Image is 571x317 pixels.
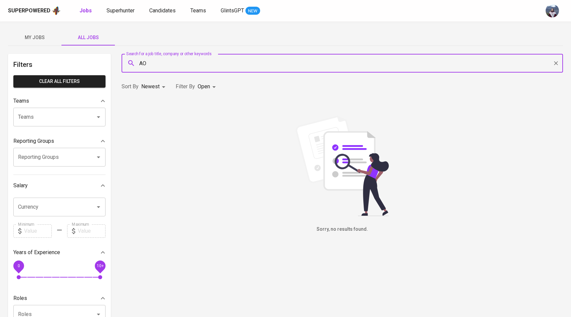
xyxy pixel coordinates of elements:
[94,202,103,212] button: Open
[198,83,210,90] span: Open
[190,7,206,14] span: Teams
[97,263,104,268] span: 10+
[149,7,176,14] span: Candidates
[13,248,60,256] p: Years of Experience
[292,116,392,216] img: file_searching.svg
[13,294,27,302] p: Roles
[122,226,563,233] h6: Sorry, no results found.
[13,134,106,148] div: Reporting Groups
[13,179,106,192] div: Salary
[13,75,106,88] button: Clear All filters
[8,6,61,16] a: Superpoweredapp logo
[13,94,106,108] div: Teams
[107,7,135,14] span: Superhunter
[13,137,54,145] p: Reporting Groups
[13,246,106,259] div: Years of Experience
[176,83,195,91] p: Filter By
[221,7,260,15] a: GlintsGPT NEW
[79,7,92,14] b: Jobs
[13,182,28,190] p: Salary
[122,83,139,91] p: Sort By
[94,112,103,122] button: Open
[13,292,106,305] div: Roles
[551,59,561,68] button: Clear
[94,152,103,162] button: Open
[141,83,160,91] p: Newest
[546,4,559,17] img: christine.raharja@glints.com
[13,59,106,70] h6: Filters
[78,224,106,238] input: Value
[141,81,168,93] div: Newest
[12,33,57,42] span: My Jobs
[52,6,61,16] img: app logo
[245,8,260,14] span: NEW
[221,7,244,14] span: GlintsGPT
[190,7,207,15] a: Teams
[8,7,50,15] div: Superpowered
[17,263,20,268] span: 0
[24,224,52,238] input: Value
[19,77,100,86] span: Clear All filters
[13,97,29,105] p: Teams
[107,7,136,15] a: Superhunter
[65,33,111,42] span: All Jobs
[79,7,93,15] a: Jobs
[198,81,218,93] div: Open
[149,7,177,15] a: Candidates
